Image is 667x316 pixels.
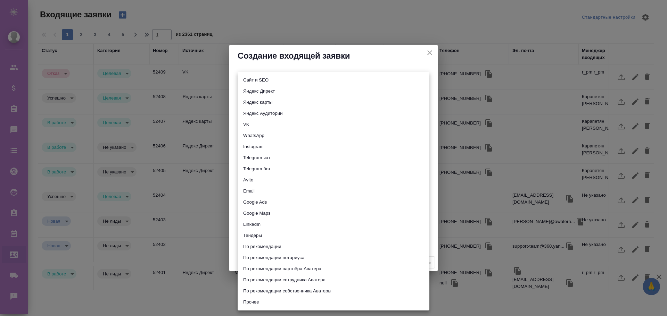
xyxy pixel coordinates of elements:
[238,197,429,208] li: Google Ads
[238,130,429,141] li: WhatsApp
[238,285,429,297] li: По рекомендации собственника Аватеры
[238,208,429,219] li: Google Maps
[238,252,429,263] li: По рекомендации нотариуса
[238,163,429,174] li: Telegram бот
[238,263,429,274] li: По рекомендации партнёра Аватера
[238,141,429,152] li: Instagram
[238,241,429,252] li: По рекомендации
[238,97,429,108] li: Яндекс карты
[238,219,429,230] li: LinkedIn
[238,297,429,308] li: Прочее
[238,75,429,86] li: Сайт и SEO
[238,152,429,163] li: Telegram чат
[238,186,429,197] li: Email
[238,108,429,119] li: Яндекс Аудитории
[238,119,429,130] li: VK
[238,86,429,97] li: Яндекс Директ
[238,174,429,186] li: Avito
[238,230,429,241] li: Тендеры
[238,274,429,285] li: По рекомендации сотрудника Аватера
